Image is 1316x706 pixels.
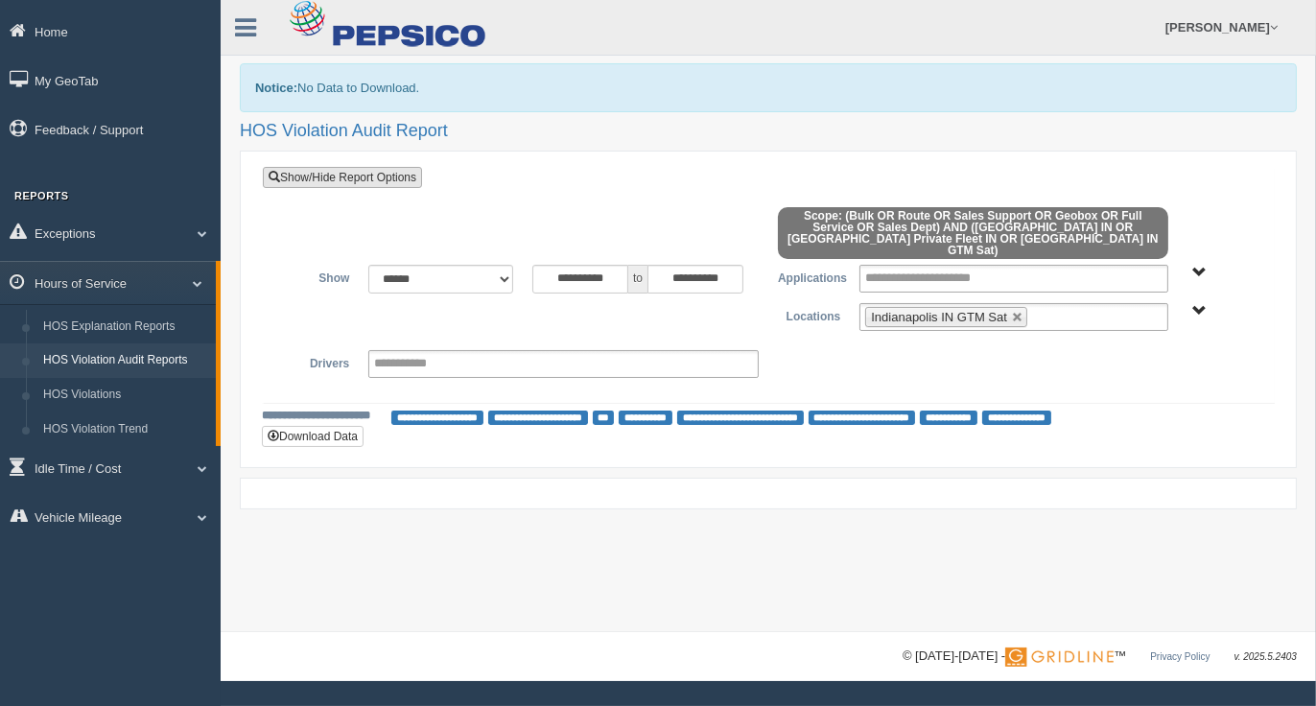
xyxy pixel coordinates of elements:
[1150,651,1210,662] a: Privacy Policy
[1005,647,1114,667] img: Gridline
[871,310,1007,324] span: Indianapolis IN GTM Sat
[903,647,1297,667] div: © [DATE]-[DATE] - ™
[628,265,647,294] span: to
[240,63,1297,112] div: No Data to Download.
[35,412,216,447] a: HOS Violation Trend
[263,167,422,188] a: Show/Hide Report Options
[255,81,297,95] b: Notice:
[35,378,216,412] a: HOS Violations
[277,350,359,373] label: Drivers
[778,207,1168,259] span: Scope: (Bulk OR Route OR Sales Support OR Geobox OR Full Service OR Sales Dept) AND ([GEOGRAPHIC_...
[1234,651,1297,662] span: v. 2025.5.2403
[262,426,364,447] button: Download Data
[35,343,216,378] a: HOS Violation Audit Reports
[240,122,1297,141] h2: HOS Violation Audit Report
[35,310,216,344] a: HOS Explanation Reports
[768,265,850,288] label: Applications
[277,265,359,288] label: Show
[768,303,850,326] label: Locations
